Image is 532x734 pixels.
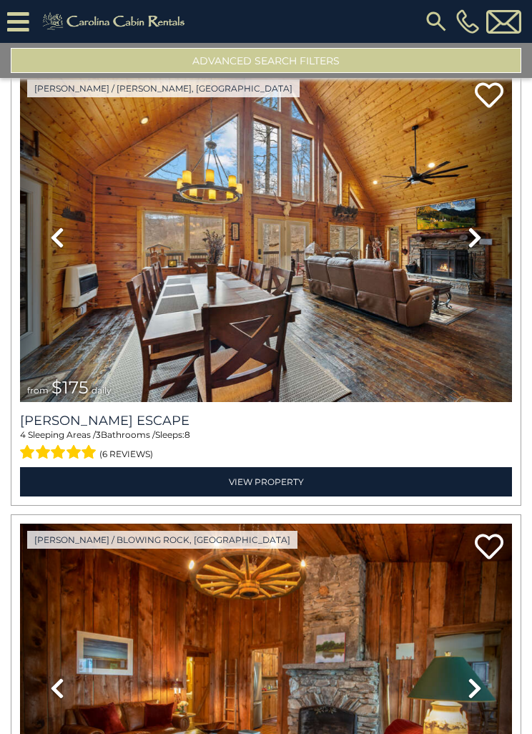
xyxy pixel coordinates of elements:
[184,429,190,440] span: 8
[92,385,112,396] span: daily
[453,9,483,34] a: [PHONE_NUMBER]
[99,445,153,464] span: (6 reviews)
[20,467,512,496] a: View Property
[51,377,89,398] span: $175
[20,72,512,402] img: thumbnail_168122120.jpeg
[475,81,503,112] a: Add to favorites
[423,9,449,34] img: search-regular.svg
[27,385,49,396] span: from
[20,413,512,429] h3: Todd Escape
[20,429,512,463] div: Sleeping Areas / Bathrooms / Sleeps:
[27,79,300,97] a: [PERSON_NAME] / [PERSON_NAME], [GEOGRAPHIC_DATA]
[27,531,297,549] a: [PERSON_NAME] / Blowing Rock, [GEOGRAPHIC_DATA]
[20,429,26,440] span: 4
[20,413,512,429] a: [PERSON_NAME] Escape
[36,10,194,33] img: Khaki-logo.png
[96,429,101,440] span: 3
[475,532,503,563] a: Add to favorites
[11,48,521,73] button: Advanced Search Filters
